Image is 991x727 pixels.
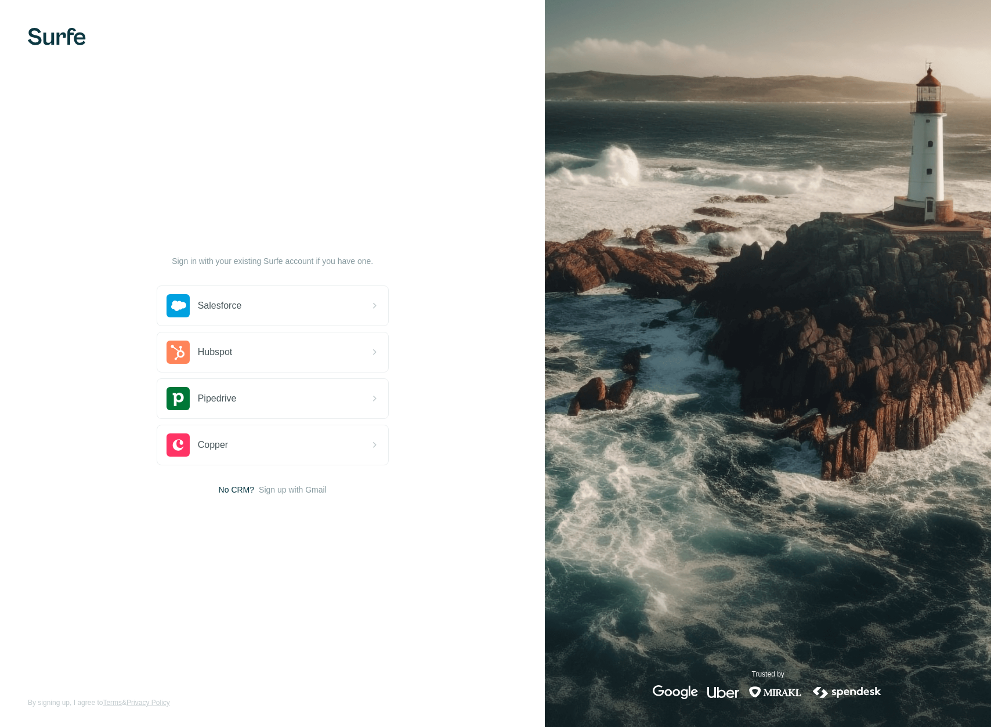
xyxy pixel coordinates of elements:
span: No CRM? [219,484,254,495]
img: hubspot's logo [167,341,190,364]
button: Sign up with Gmail [259,484,327,495]
img: google's logo [653,685,698,699]
img: copper's logo [167,433,190,457]
a: Privacy Policy [126,699,170,707]
a: Terms [103,699,122,707]
h1: Let’s get started! [157,232,389,251]
img: mirakl's logo [748,685,802,699]
span: Salesforce [198,299,242,313]
img: salesforce's logo [167,294,190,317]
img: uber's logo [707,685,739,699]
span: Copper [198,438,228,452]
p: Sign in with your existing Surfe account if you have one. [172,255,373,267]
img: Surfe's logo [28,28,86,45]
img: pipedrive's logo [167,387,190,410]
span: By signing up, I agree to & [28,697,170,708]
p: Trusted by [752,669,784,679]
span: Hubspot [198,345,233,359]
span: Pipedrive [198,392,237,406]
img: spendesk's logo [811,685,883,699]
